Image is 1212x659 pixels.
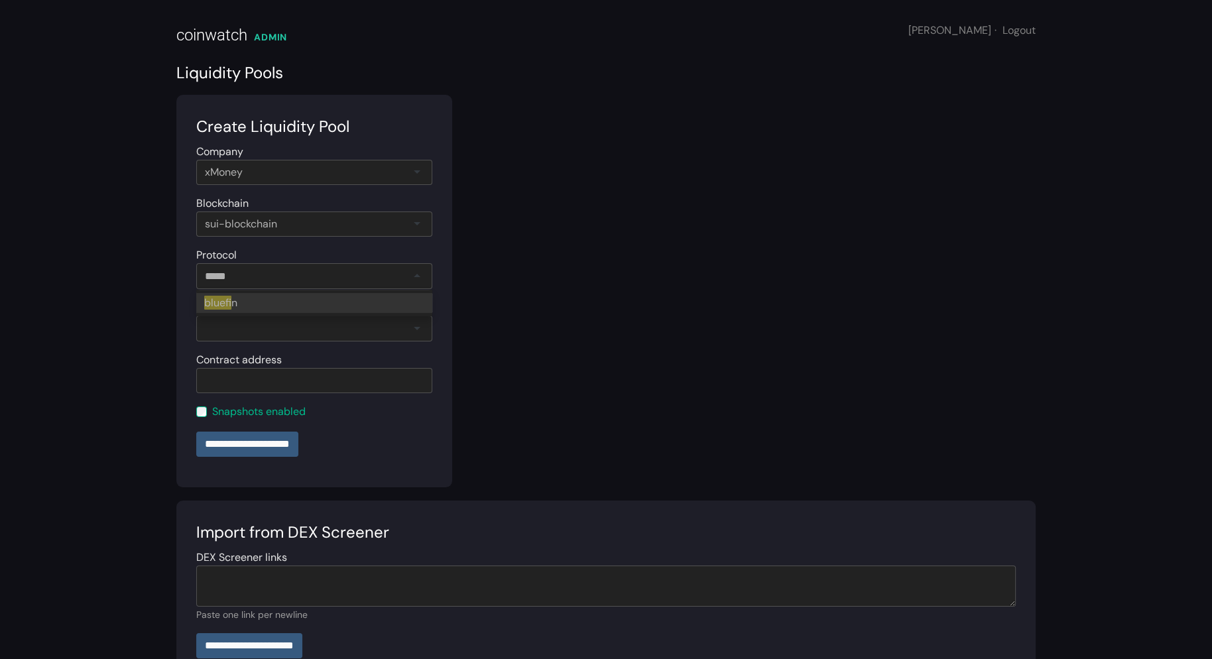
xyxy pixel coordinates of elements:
[196,196,249,211] label: Blockchain
[176,23,247,47] div: coinwatch
[196,247,237,263] label: Protocol
[205,216,277,232] div: sui-blockchain
[196,115,432,139] div: Create Liquidity Pool
[204,296,231,310] span: bluef
[254,30,287,44] div: ADMIN
[196,520,1016,544] div: Import from DEX Screener
[1002,23,1036,37] a: Logout
[196,550,287,566] label: DEX Screener links
[196,144,243,160] label: Company
[196,352,282,368] label: Contract address
[212,404,306,420] label: Snapshots enabled
[995,23,997,37] span: ·
[908,23,1036,38] div: [PERSON_NAME]
[196,609,308,621] small: Paste one link per newline
[196,293,432,313] div: in
[176,61,1036,85] div: Liquidity Pools
[205,164,243,180] div: xMoney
